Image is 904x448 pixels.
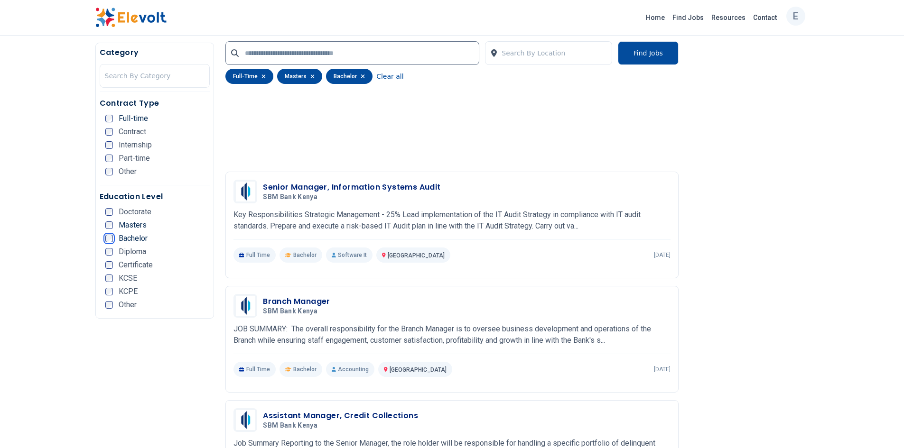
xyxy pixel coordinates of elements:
iframe: Advertisement [225,82,679,164]
h3: Branch Manager [263,296,330,307]
button: Clear all [376,69,403,84]
input: Certificate [105,261,113,269]
span: Bachelor [119,235,148,242]
div: masters [277,69,322,84]
span: SBM Bank Kenya [263,307,317,316]
span: Masters [119,221,147,229]
input: Other [105,168,113,175]
input: Part-time [105,155,113,162]
a: Find Jobs [669,10,708,25]
div: full-time [225,69,273,84]
input: Other [105,301,113,309]
input: Contract [105,128,113,136]
a: SBM Bank KenyaSenior Manager, Information Systems AuditSBM Bank KenyaKey Responsibilities Strateg... [233,180,671,263]
a: Contact [749,10,781,25]
a: Resources [708,10,749,25]
p: E [793,4,798,28]
p: [DATE] [654,366,671,373]
span: Full-time [119,115,148,122]
input: Doctorate [105,208,113,216]
p: [DATE] [654,251,671,259]
span: Doctorate [119,208,151,216]
span: [GEOGRAPHIC_DATA] [390,366,447,373]
input: KCSE [105,274,113,282]
iframe: Chat Widget [857,402,904,448]
input: Bachelor [105,235,113,242]
h5: Contract Type [100,98,210,109]
h5: Education Level [100,191,210,202]
input: Internship [105,141,113,149]
img: SBM Bank Kenya [236,296,255,316]
span: Diploma [119,248,146,256]
button: Find Jobs [618,41,679,65]
span: Contract [119,128,146,136]
input: Full-time [105,115,113,122]
span: SBM Bank Kenya [263,193,317,201]
p: Key Responsibilities Strategic Management - 25% Lead implementation of the IT Audit Strategy in c... [233,209,671,232]
p: Full Time [233,247,276,263]
p: JOB SUMMARY: The overall responsibility for the Branch Manager is to oversee business development... [233,323,671,346]
span: Bachelor [293,251,317,259]
span: KCPE [119,288,138,295]
img: SBM Bank Kenya [236,182,255,201]
span: Other [119,168,137,175]
button: E [786,7,805,26]
a: SBM Bank KenyaBranch ManagerSBM Bank KenyaJOB SUMMARY: The overall responsibility for the Branch ... [233,294,671,377]
input: Diploma [105,248,113,256]
h5: Category [100,47,210,58]
span: Other [119,301,137,309]
h3: Assistant Manager, Credit Collections [263,410,418,421]
p: Accounting [326,362,374,377]
span: SBM Bank Kenya [263,421,317,430]
img: Elevolt [95,8,167,27]
input: Masters [105,221,113,229]
span: Internship [119,141,152,149]
a: Home [642,10,669,25]
span: [GEOGRAPHIC_DATA] [388,252,445,259]
img: SBM Bank Kenya [236,410,255,430]
span: Certificate [119,261,153,269]
p: Software It [326,247,373,263]
div: bachelor [326,69,373,84]
span: KCSE [119,274,137,282]
iframe: Advertisement [690,43,809,327]
input: KCPE [105,288,113,295]
h3: Senior Manager, Information Systems Audit [263,182,440,193]
span: Part-time [119,155,150,162]
span: Bachelor [293,366,317,373]
p: Full Time [233,362,276,377]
